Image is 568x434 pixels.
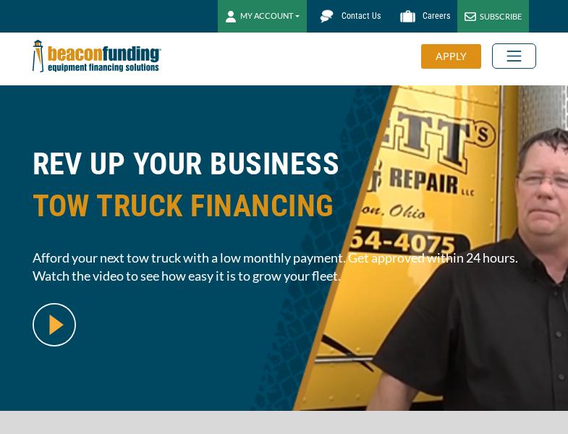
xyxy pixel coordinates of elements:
span: Contact Us [342,11,381,21]
img: video modal pop-up play button [33,303,76,346]
img: Beacon Funding Careers [395,4,420,29]
h1: REV UP YOUR BUSINESS [33,143,536,238]
a: Contact Us [307,4,388,29]
img: Beacon Funding Corporation logo [33,33,161,80]
button: Toggle navigation [492,43,536,69]
img: Beacon Funding chat [314,4,339,29]
div: APPLY [421,44,481,69]
span: Careers [423,11,450,21]
a: APPLY [421,44,492,69]
a: Careers [388,4,457,29]
span: TOW TRUCK FINANCING [33,185,536,227]
span: Afford your next tow truck with a low monthly payment. Get approved within 24 hours. Watch the vi... [33,249,536,285]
